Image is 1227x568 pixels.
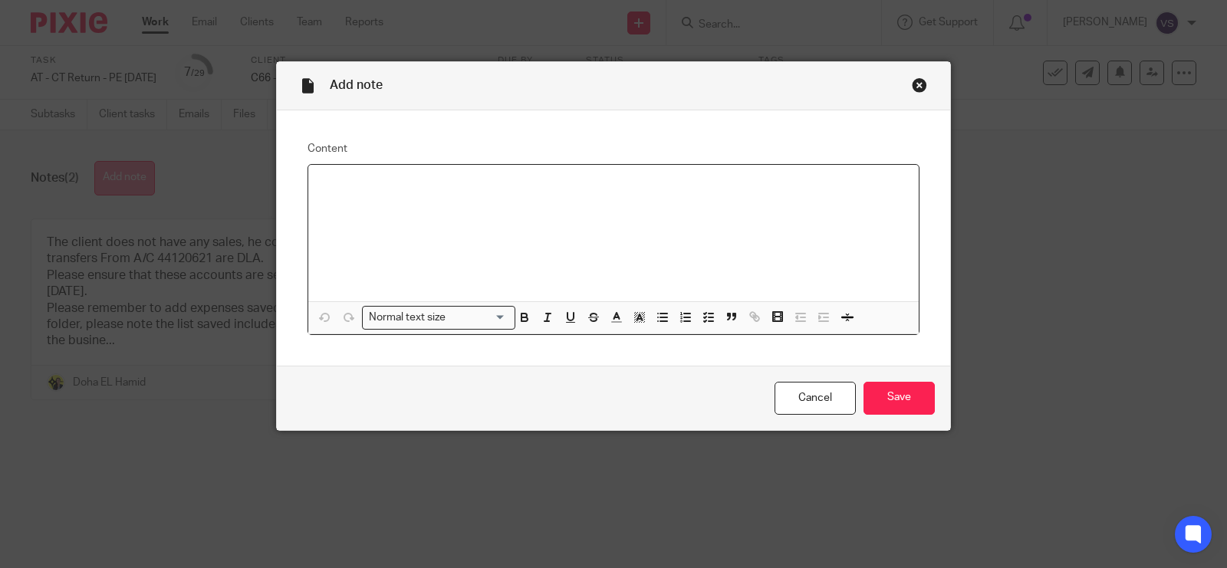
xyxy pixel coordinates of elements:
[366,310,449,326] span: Normal text size
[362,306,515,330] div: Search for option
[451,310,506,326] input: Search for option
[864,382,935,415] input: Save
[775,382,856,415] a: Cancel
[308,141,919,156] label: Content
[912,77,927,93] div: Close this dialog window
[330,79,383,91] span: Add note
